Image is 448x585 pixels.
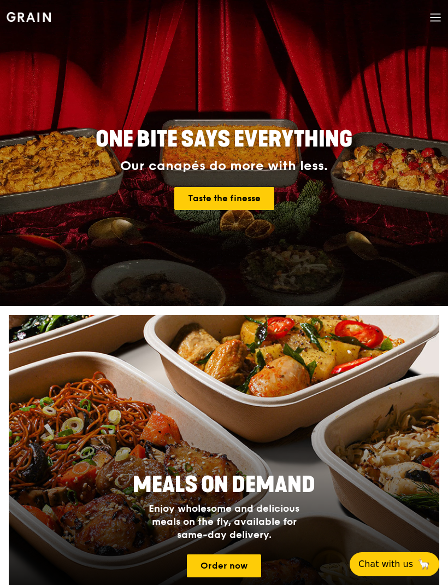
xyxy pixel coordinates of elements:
[55,159,393,174] div: Our canapés do more with less.
[187,554,261,577] a: Order now
[96,126,352,153] span: ONE BITE SAYS EVERYTHING
[350,552,439,576] button: Chat with us🦙
[417,558,431,571] span: 🦙
[174,187,274,210] a: Taste the finesse
[358,558,413,571] span: Chat with us
[149,502,299,541] span: Enjoy wholesome and delicious meals on the fly, available for same-day delivery.
[133,472,315,498] span: Meals On Demand
[7,12,51,22] img: Grain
